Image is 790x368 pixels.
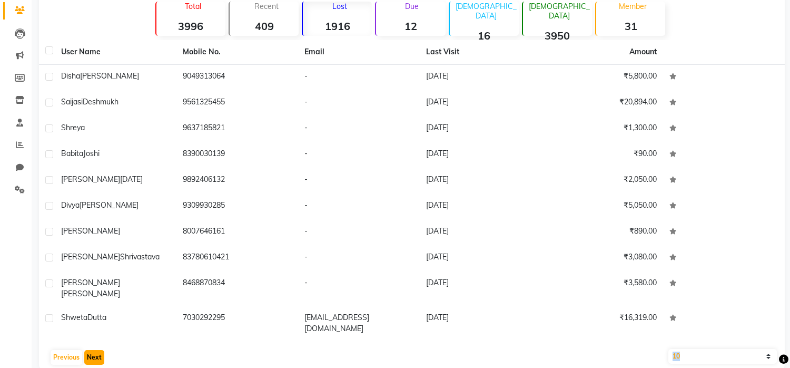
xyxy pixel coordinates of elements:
td: [DATE] [420,168,541,193]
td: - [298,219,420,245]
td: - [298,245,420,271]
td: - [298,193,420,219]
strong: 31 [596,20,665,33]
strong: 3996 [156,20,225,33]
td: [DATE] [420,245,541,271]
td: [DATE] [420,64,541,90]
span: Babita [61,149,83,158]
button: Previous [51,350,82,365]
td: [DATE] [420,116,541,142]
td: 9049313064 [176,64,298,90]
strong: 16 [450,29,519,42]
td: - [298,142,420,168]
span: shreya [61,123,85,132]
td: [DATE] [420,271,541,306]
td: ₹5,050.00 [541,193,663,219]
td: 9637185821 [176,116,298,142]
span: Deshmukh [83,97,118,106]
th: Mobile No. [176,40,298,64]
td: - [298,271,420,306]
td: ₹90.00 [541,142,663,168]
p: Member [600,2,665,11]
td: 8390030139 [176,142,298,168]
span: Dutta [87,313,106,322]
td: - [298,90,420,116]
span: [PERSON_NAME] [61,175,120,184]
span: Disha [61,71,80,81]
p: Due [378,2,445,11]
td: [DATE] [420,306,541,341]
td: [DATE] [420,193,541,219]
strong: 12 [376,20,445,33]
td: ₹20,894.00 [541,90,663,116]
span: Shweta [61,313,87,322]
td: [EMAIL_ADDRESS][DOMAIN_NAME] [298,306,420,341]
strong: 1916 [303,20,372,33]
p: Lost [307,2,372,11]
td: 9892406132 [176,168,298,193]
td: [DATE] [420,90,541,116]
td: ₹3,580.00 [541,271,663,306]
td: ₹890.00 [541,219,663,245]
span: Divya [61,200,80,210]
span: [DATE] [120,175,143,184]
span: [PERSON_NAME] [61,226,120,236]
td: - [298,116,420,142]
td: - [298,64,420,90]
td: 8468870834 [176,271,298,306]
strong: 409 [230,20,299,33]
span: [PERSON_NAME] [61,252,120,262]
span: [PERSON_NAME] [80,71,139,81]
td: 83780610421 [176,245,298,271]
th: User Name [55,40,176,64]
td: ₹16,319.00 [541,306,663,341]
span: Shrivastava [120,252,160,262]
span: Saijasi [61,97,83,106]
span: [PERSON_NAME] [61,278,120,287]
td: 9561325455 [176,90,298,116]
td: - [298,168,420,193]
p: [DEMOGRAPHIC_DATA] [527,2,592,21]
strong: 3950 [523,29,592,42]
th: Amount [623,40,663,64]
td: ₹3,080.00 [541,245,663,271]
p: Recent [234,2,299,11]
p: [DEMOGRAPHIC_DATA] [454,2,519,21]
td: 9309930285 [176,193,298,219]
td: ₹5,800.00 [541,64,663,90]
span: [PERSON_NAME] [61,289,120,298]
td: 8007646161 [176,219,298,245]
th: Email [298,40,420,64]
td: ₹1,300.00 [541,116,663,142]
p: Total [161,2,225,11]
td: [DATE] [420,142,541,168]
button: Next [84,350,104,365]
span: Joshi [83,149,100,158]
span: [PERSON_NAME] [80,200,139,210]
td: ₹2,050.00 [541,168,663,193]
td: 7030292295 [176,306,298,341]
td: [DATE] [420,219,541,245]
th: Last Visit [420,40,541,64]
